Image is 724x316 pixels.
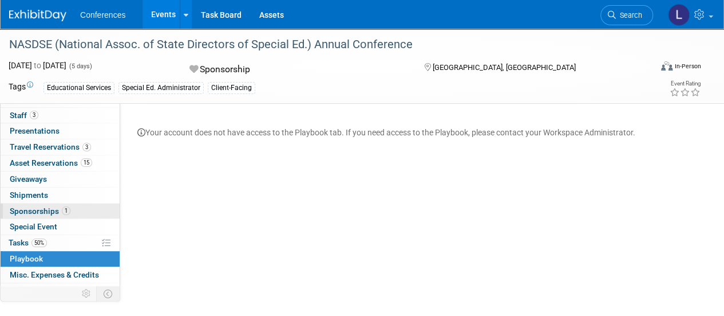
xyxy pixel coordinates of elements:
[208,82,255,94] div: Client-Facing
[432,63,575,72] span: [GEOGRAPHIC_DATA], [GEOGRAPHIC_DATA]
[43,82,114,94] div: Educational Services
[32,61,43,70] span: to
[1,267,120,283] a: Misc. Expenses & Credits
[186,60,405,80] div: Sponsorship
[10,126,60,135] span: Presentations
[9,61,66,70] span: [DATE] [DATE]
[616,11,642,19] span: Search
[670,81,701,87] div: Event Rating
[10,222,57,231] span: Special Event
[10,111,38,120] span: Staff
[674,62,701,71] div: In-Person
[9,238,47,247] span: Tasks
[1,108,120,123] a: Staff3
[10,206,70,216] span: Sponsorships
[1,235,120,251] a: Tasks50%
[68,63,92,70] span: (5 days)
[1,171,120,187] a: Giveaways
[661,61,672,71] img: Format-Inperson.png
[5,34,642,55] div: NASDSE (National Assoc. of State Directors of Special Ed.) Annual Conference
[10,174,47,184] span: Giveaways
[81,158,92,167] span: 15
[80,10,125,19] span: Conferences
[668,4,690,26] img: Lisa Hampton
[10,254,43,263] span: Playbook
[77,286,97,301] td: Personalize Event Tab Strip
[9,10,66,21] img: ExhibitDay
[1,219,120,235] a: Special Event
[10,142,91,151] span: Travel Reservations
[1,123,120,139] a: Presentations
[97,286,120,301] td: Toggle Event Tabs
[10,158,92,167] span: Asset Reservations
[137,118,693,138] div: Your account does not have access to the Playbook tab. If you need access to the Playbook, please...
[82,143,91,151] span: 3
[600,60,701,77] div: Event Format
[30,111,38,119] span: 3
[10,270,99,279] span: Misc. Expenses & Credits
[10,286,35,295] span: Budget
[9,81,33,94] td: Tags
[600,5,653,25] a: Search
[1,188,120,203] a: Shipments
[10,190,48,200] span: Shipments
[1,283,120,299] a: Budget
[1,251,120,267] a: Playbook
[1,204,120,219] a: Sponsorships1
[1,155,120,171] a: Asset Reservations15
[118,82,204,94] div: Special Ed. Administrator
[1,139,120,155] a: Travel Reservations3
[31,239,47,247] span: 50%
[62,206,70,215] span: 1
